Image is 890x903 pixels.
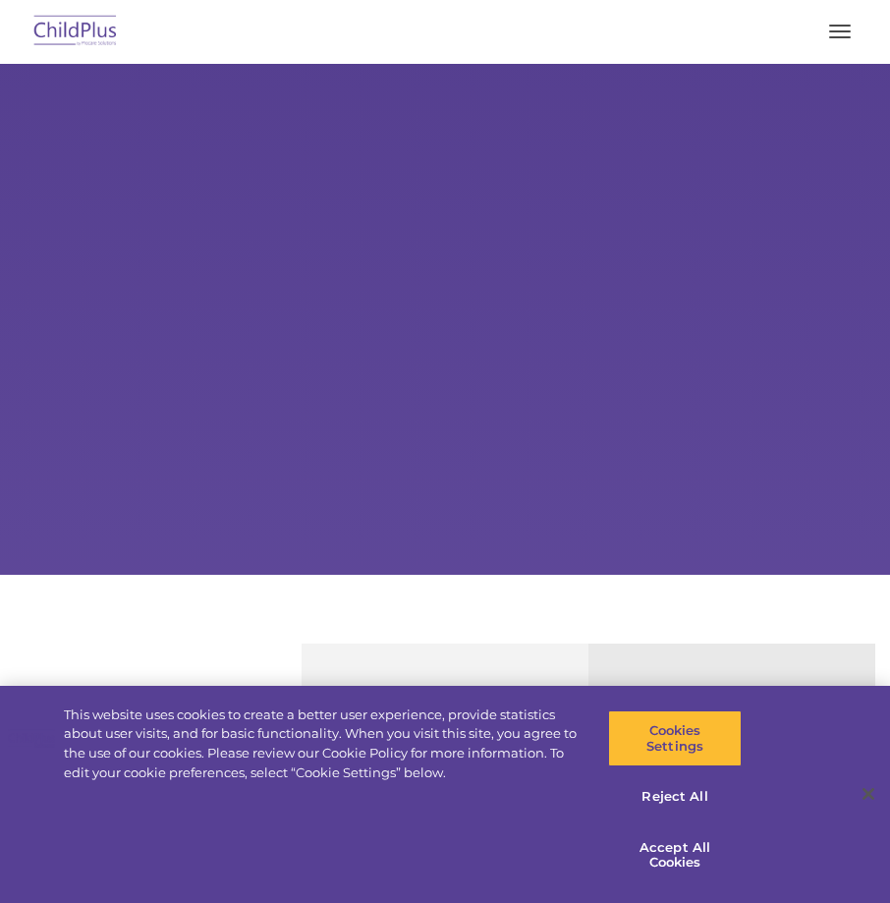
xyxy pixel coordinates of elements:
button: Reject All [608,776,742,818]
button: Close [847,772,890,816]
button: Accept All Cookies [608,827,742,883]
div: This website uses cookies to create a better user experience, provide statistics about user visit... [64,705,582,782]
button: Cookies Settings [608,710,742,766]
img: ChildPlus by Procare Solutions [29,9,122,55]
